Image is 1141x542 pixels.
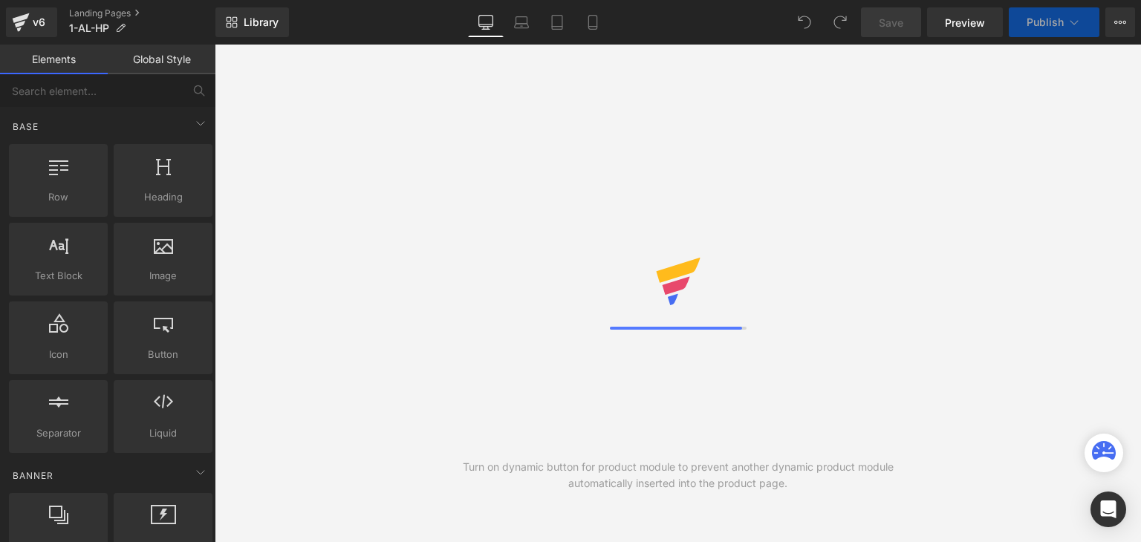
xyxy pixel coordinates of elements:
div: Turn on dynamic button for product module to prevent another dynamic product module automatically... [446,459,910,492]
span: Liquid [118,425,208,441]
span: Image [118,268,208,284]
span: 1-AL-HP [69,22,109,34]
a: Tablet [539,7,575,37]
div: Open Intercom Messenger [1090,492,1126,527]
div: v6 [30,13,48,32]
span: Separator [13,425,103,441]
span: Row [13,189,103,205]
button: More [1105,7,1135,37]
span: Library [244,16,279,29]
span: Banner [11,468,55,483]
a: Desktop [468,7,504,37]
a: Preview [927,7,1003,37]
span: Icon [13,347,103,362]
a: New Library [215,7,289,37]
span: Preview [945,15,985,30]
span: Base [11,120,40,134]
button: Publish [1009,7,1099,37]
a: Mobile [575,7,611,37]
span: Save [879,15,903,30]
span: Button [118,347,208,362]
button: Undo [790,7,819,37]
button: Redo [825,7,855,37]
a: Global Style [108,45,215,74]
span: Publish [1027,16,1064,28]
a: Laptop [504,7,539,37]
a: Landing Pages [69,7,215,19]
span: Heading [118,189,208,205]
span: Text Block [13,268,103,284]
a: v6 [6,7,57,37]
